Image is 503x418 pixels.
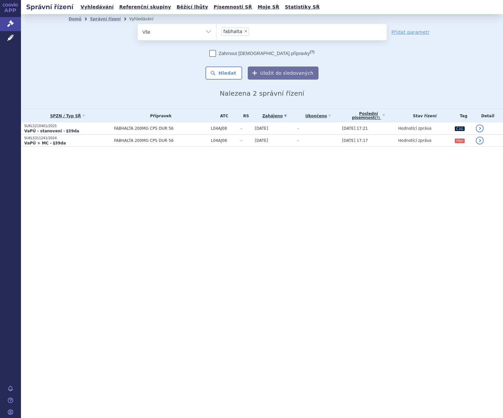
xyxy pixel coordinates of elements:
a: Statistiky SŘ [283,3,321,11]
button: Hledat [205,66,242,80]
span: FABHALTA 200MG CPS DUR 56 [114,126,208,131]
label: Zahrnout [DEMOGRAPHIC_DATA] přípravky [209,50,314,57]
a: Referenční skupiny [117,3,173,11]
th: Detail [473,109,503,123]
button: Uložit do sledovaných [248,66,319,80]
a: SPZN / Typ SŘ [24,111,111,121]
span: Hodnotící zpráva [398,126,431,131]
a: detail [476,124,484,132]
a: Vyhledávání [79,3,116,11]
a: Zahájeno [255,111,294,121]
strong: VaPÚ + MC - §39da [24,141,66,145]
a: Přidat parametr [392,29,430,35]
span: [DATE] 17:17 [342,138,368,143]
th: Přípravek [111,109,208,123]
span: × [244,29,248,33]
span: fabhalta [223,29,242,34]
input: fabhalta [251,27,255,35]
th: ATC [208,109,238,123]
strong: VaPÚ - stanovení - §39da [24,129,79,133]
a: Ukončeno [298,111,339,121]
span: - [241,138,252,143]
li: Vyhledávání [129,14,162,24]
abbr: (?) [375,116,380,120]
p: SUKLS210401/2025 [24,124,111,128]
span: - [241,126,252,131]
span: L04AJ08 [211,126,238,131]
h2: Správní řízení [21,2,79,11]
span: FABHALTA 200MG CPS DUR 56 [114,138,208,143]
a: detail [476,137,484,144]
th: RS [238,109,252,123]
a: Správní řízení [90,17,121,21]
th: Stav řízení [395,109,451,123]
th: Tag [451,109,473,123]
span: [DATE] 17:21 [342,126,368,131]
a: Poslednípísemnost(?) [342,109,395,123]
span: - [298,126,299,131]
span: [DATE] [255,126,268,131]
a: Domů [69,17,82,21]
span: Nalezena 2 správní řízení [220,89,304,97]
abbr: (?) [310,50,314,54]
span: Hodnotící zpráva [398,138,431,143]
span: [DATE] [255,138,268,143]
a: Písemnosti SŘ [212,3,254,11]
a: Běžící lhůty [175,3,210,11]
span: - [298,138,299,143]
span: L04AJ08 [211,138,238,143]
p: SUKLS311241/2024 [24,136,111,141]
a: Moje SŘ [256,3,281,11]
